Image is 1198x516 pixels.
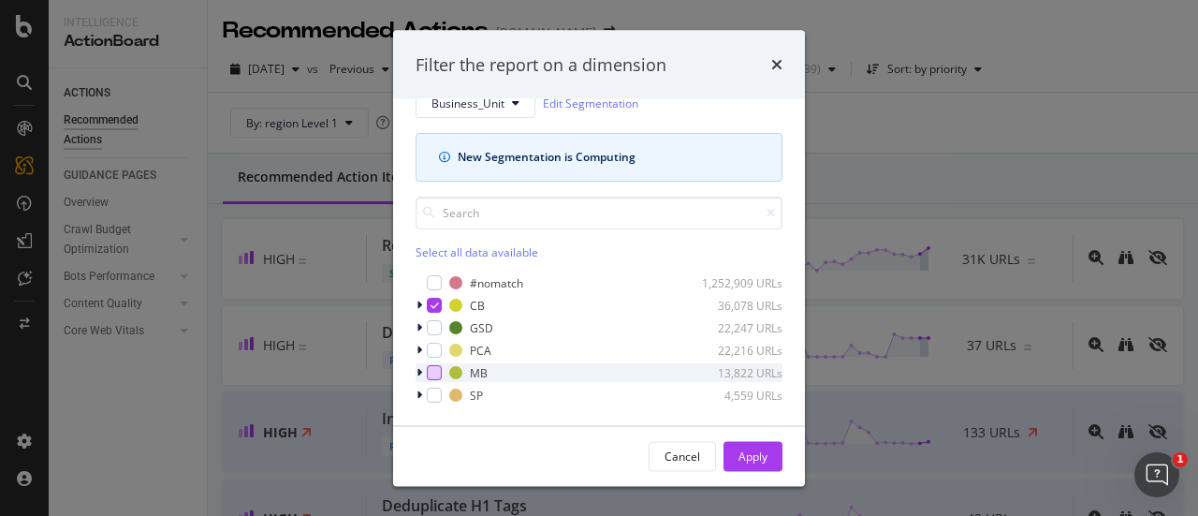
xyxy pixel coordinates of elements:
[458,149,759,166] div: New Segmentation is Computing
[1134,452,1179,497] iframe: Intercom live chat
[691,387,782,403] div: 4,559 URLs
[649,441,716,471] button: Cancel
[738,448,767,464] div: Apply
[416,197,782,229] input: Search
[470,342,491,358] div: PCA
[416,88,535,118] button: Business_Unit
[470,319,493,335] div: GSD
[543,93,638,112] a: Edit Segmentation
[691,274,782,290] div: 1,252,909 URLs
[1173,452,1188,467] span: 1
[691,297,782,313] div: 36,078 URLs
[416,244,782,260] div: Select all data available
[470,364,488,380] div: MB
[665,448,700,464] div: Cancel
[470,387,483,403] div: SP
[416,52,666,77] div: Filter the report on a dimension
[723,441,782,471] button: Apply
[470,274,523,290] div: #nomatch
[691,364,782,380] div: 13,822 URLs
[416,133,782,182] div: info banner
[771,52,782,77] div: times
[691,342,782,358] div: 22,216 URLs
[470,297,485,313] div: CB
[431,95,504,111] span: Business_Unit
[393,30,805,486] div: modal
[691,319,782,335] div: 22,247 URLs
